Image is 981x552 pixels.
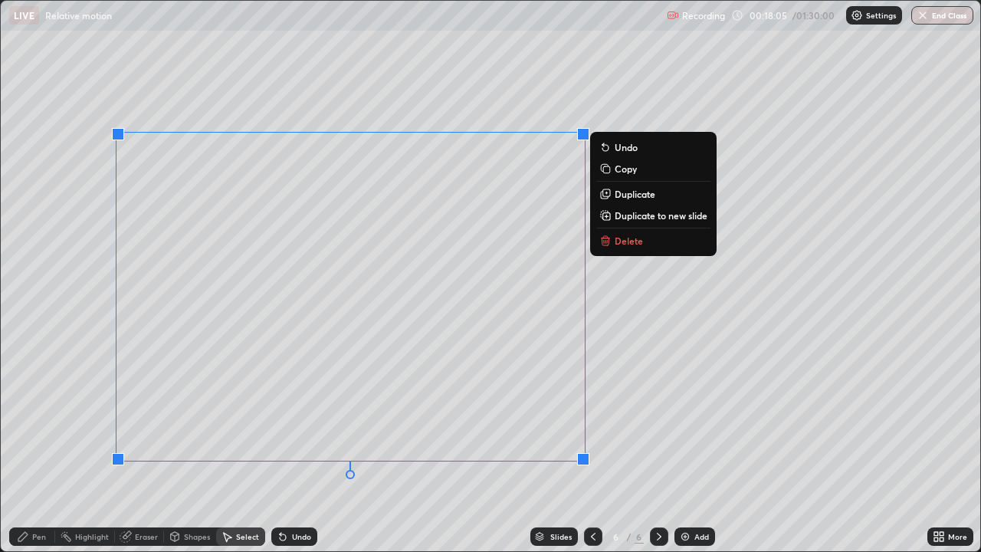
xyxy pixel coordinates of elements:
div: 6 [635,530,644,544]
div: More [948,533,967,540]
button: Delete [596,232,710,250]
div: Pen [32,533,46,540]
p: LIVE [14,9,34,21]
p: Relative motion [45,9,112,21]
div: Shapes [184,533,210,540]
p: Recording [682,10,725,21]
p: Duplicate [615,188,655,200]
p: Delete [615,235,643,247]
img: class-settings-icons [851,9,863,21]
p: Undo [615,141,638,153]
div: Highlight [75,533,109,540]
img: recording.375f2c34.svg [667,9,679,21]
button: Undo [596,138,710,156]
button: Copy [596,159,710,178]
p: Copy [615,163,637,175]
div: Add [694,533,709,540]
button: End Class [911,6,973,25]
button: Duplicate [596,185,710,203]
div: Slides [550,533,572,540]
div: 6 [609,532,624,541]
p: Duplicate to new slide [615,209,707,222]
div: / [627,532,632,541]
img: add-slide-button [679,531,691,543]
div: Undo [292,533,311,540]
p: Settings [866,11,896,19]
div: Select [236,533,259,540]
img: end-class-cross [917,9,929,21]
button: Duplicate to new slide [596,206,710,225]
div: Eraser [135,533,158,540]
